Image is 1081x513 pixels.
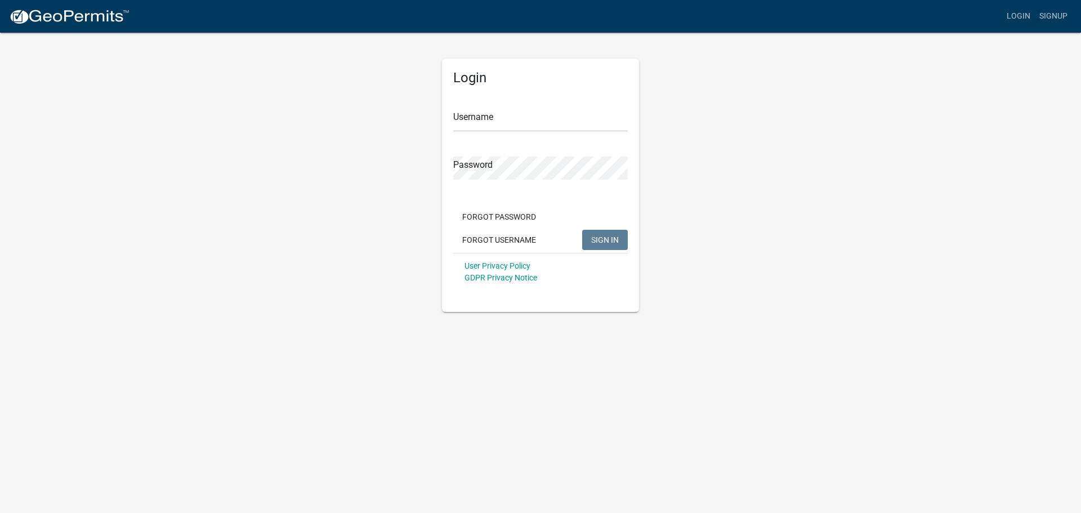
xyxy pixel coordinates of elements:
button: Forgot Username [453,230,545,250]
button: SIGN IN [582,230,628,250]
a: User Privacy Policy [464,261,530,270]
h5: Login [453,70,628,86]
a: Signup [1035,6,1072,27]
a: Login [1002,6,1035,27]
span: SIGN IN [591,235,619,244]
button: Forgot Password [453,207,545,227]
a: GDPR Privacy Notice [464,273,537,282]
